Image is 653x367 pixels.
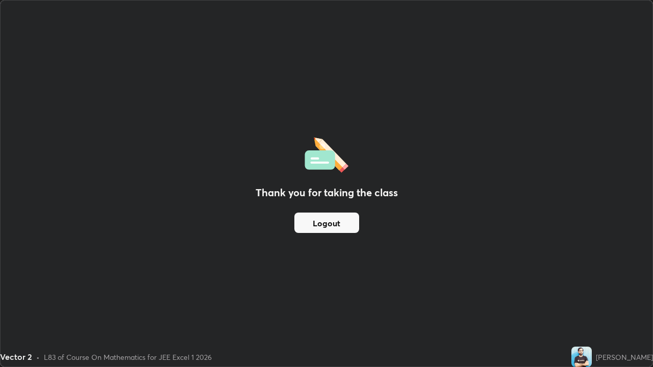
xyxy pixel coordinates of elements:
[36,352,40,362] div: •
[571,347,592,367] img: 41f1aa9c7ca44fd2ad61e2e528ab5424.jpg
[256,185,398,200] h2: Thank you for taking the class
[294,213,359,233] button: Logout
[596,352,653,362] div: [PERSON_NAME]
[305,134,348,173] img: offlineFeedback.1438e8b3.svg
[44,352,212,362] div: L83 of Course On Mathematics for JEE Excel 1 2026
